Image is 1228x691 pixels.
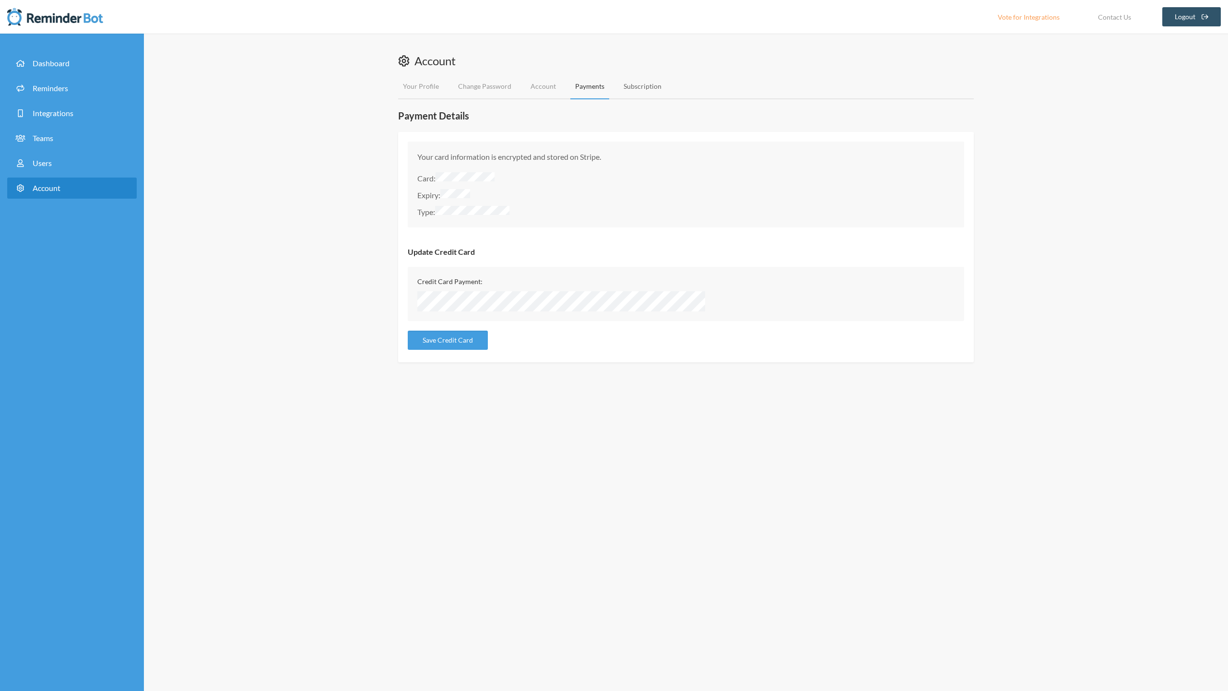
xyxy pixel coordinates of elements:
a: Dashboard [7,53,137,74]
span: Integrations [33,108,73,118]
a: Integrations [7,103,137,124]
h3: Update Credit Card [408,247,964,257]
span: Dashboard [33,59,70,68]
li: Expiry: [417,189,955,201]
a: Vote for Integrations [986,7,1072,26]
span: Reminders [33,83,68,93]
label: Credit Card Payment: [417,276,955,286]
a: Contact Us [1086,7,1143,26]
a: Account [7,178,137,199]
li: Type: [417,206,955,218]
a: Reminders [7,78,137,99]
a: Subscription [619,74,666,99]
h2: Payment Details [398,109,974,122]
a: Logout [1162,7,1221,26]
li: Card: [417,172,955,184]
img: Reminder Bot [7,7,103,26]
a: Your Profile [398,74,444,99]
a: Users [7,153,137,174]
button: Save Credit Card [408,331,488,350]
h1: Account [398,53,974,69]
a: Teams [7,128,137,149]
a: Account [526,74,561,99]
a: Payments [570,74,609,99]
span: Users [33,158,52,167]
span: Teams [33,133,53,143]
p: Your card information is encrypted and stored on Stripe. [417,151,955,163]
span: Account [33,183,60,192]
a: Change Password [453,74,516,99]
